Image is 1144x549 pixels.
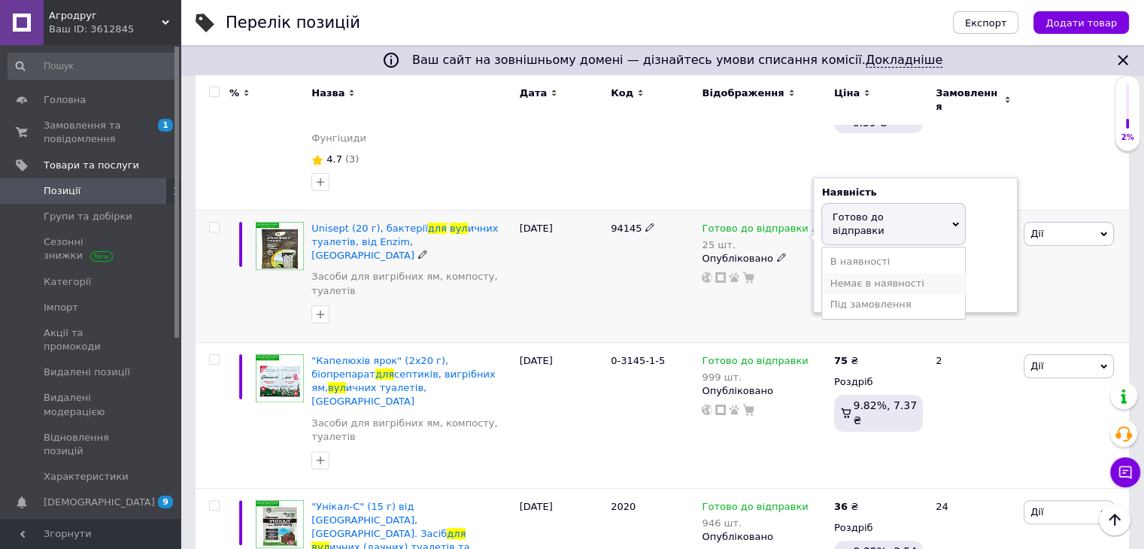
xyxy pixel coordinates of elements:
[1110,457,1140,487] button: Чат з покупцем
[428,223,447,234] span: для
[49,9,162,23] span: Агродруг
[702,501,808,517] span: Готово до відправки
[611,86,633,100] span: Код
[702,223,808,238] span: Готово до відправки
[702,517,808,529] div: 946 шт.
[702,86,784,100] span: Відображення
[953,11,1019,34] button: Експорт
[702,239,821,250] div: 25 шт.
[1115,132,1139,143] div: 2%
[1030,506,1043,517] span: Дії
[44,365,130,379] span: Видалені позиції
[1045,17,1117,29] span: Додати товар
[44,184,80,198] span: Позиції
[834,354,858,368] div: ₴
[44,93,86,107] span: Головна
[516,342,607,488] div: [DATE]
[611,355,665,366] span: 0-3145-1-5
[311,223,498,261] a: Unisept (20 г), бактеріїдлявуличних туалетів, від Enzim, [GEOGRAPHIC_DATA]
[834,500,858,514] div: ₴
[311,355,448,380] span: "Капелюхів ярок" (2х20 г), біопрепарат
[256,222,304,270] img: UniSept (20 г), бактерии для уличных туалетов, от Enzim, Украина
[853,399,917,426] span: 9.82%, 7.37 ₴
[852,102,896,129] span: 11.57%, 6.59 ₴
[936,86,1000,114] span: Замовлення
[8,53,178,80] input: Пошук
[44,391,139,418] span: Видалені модерацією
[44,275,91,289] span: Категорії
[44,470,129,484] span: Характеристики
[834,375,923,389] div: Роздріб
[834,86,860,100] span: Ціна
[375,369,394,380] span: для
[1030,228,1043,239] span: Дії
[345,153,359,165] span: (3)
[822,251,965,272] li: В наявності
[1033,11,1129,34] button: Додати товар
[965,17,1007,29] span: Експорт
[311,501,447,539] span: "Унікал-С" (15 г) від [GEOGRAPHIC_DATA], [GEOGRAPHIC_DATA]. Засіб
[44,431,139,458] span: Відновлення позицій
[450,223,468,234] span: вул
[834,501,848,512] b: 36
[821,186,1009,199] div: Наявність
[611,501,636,512] span: 2020
[1099,504,1130,535] button: Наверх
[702,384,826,398] div: Опубліковано
[516,44,607,211] div: [DATE]
[229,86,239,100] span: %
[866,53,942,68] a: Докладніше
[44,326,139,353] span: Акції та промокоди
[311,132,366,145] a: Фунгіциди
[311,355,495,408] a: "Капелюхів ярок" (2х20 г), біопрепаратдлясептиків, вигрібних ям,вуличних туалетів, [GEOGRAPHIC_DATA]
[311,223,498,261] span: ичних туалетів, від Enzim, [GEOGRAPHIC_DATA]
[834,355,848,366] b: 75
[447,528,466,539] span: для
[702,530,826,544] div: Опубліковано
[927,342,1020,488] div: 2
[834,521,923,535] div: Роздріб
[412,53,942,68] span: Ваш сайт на зовнішньому домені — дізнайтесь умови списання комісії.
[516,210,607,342] div: [DATE]
[311,369,495,393] span: септиків, вигрібних ям,
[702,355,808,371] span: Готово до відправки
[44,496,155,509] span: [DEMOGRAPHIC_DATA]
[822,294,965,315] li: Під замовлення
[311,223,427,234] span: Unisept (20 г), бактерії
[256,354,304,402] img: "Капелюхив ярок" (2х20 г), биопрепарат для септиков, вигребных ям, уличных туалетов, Украина
[611,223,642,234] span: 94145
[702,372,808,383] div: 999 шт.
[326,153,342,165] span: 4.7
[927,44,1020,211] div: 56
[311,382,426,407] span: ичних туалетів, [GEOGRAPHIC_DATA]
[702,252,826,265] div: Опубліковано
[256,500,304,548] img: "Уникал-С" (15 г) от БТУ-Центр, Украина. Средство для уличных (дачных) туалетов и компостов.
[822,273,965,294] li: Немає в наявності
[158,119,173,132] span: 1
[328,382,346,393] span: вул
[158,496,173,508] span: 9
[1114,51,1132,69] svg: Закрити
[44,119,139,146] span: Замовлення та повідомлення
[44,159,139,172] span: Товари та послуги
[226,15,360,31] div: Перелік позицій
[44,301,78,314] span: Імпорт
[311,86,344,100] span: Назва
[49,23,181,36] div: Ваш ID: 3612845
[832,211,884,236] span: Готово до відправки
[44,235,139,262] span: Сезонні знижки
[311,270,511,297] a: Засоби для вигрібних ям, компосту, туалетів
[311,417,511,444] a: Засоби для вигрібних ям, компосту, туалетів
[1030,360,1043,372] span: Дії
[520,86,548,100] span: Дата
[44,210,132,223] span: Групи та добірки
